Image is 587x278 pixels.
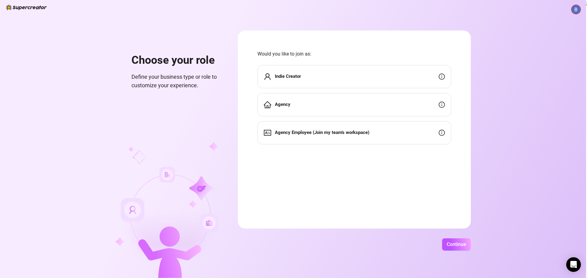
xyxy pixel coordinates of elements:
span: idcard [264,129,271,136]
button: Continue [442,238,471,251]
span: info-circle [439,102,445,108]
span: home [264,101,271,108]
h1: Choose your role [131,54,223,67]
strong: Agency Employee (Join my team's workspace) [275,130,369,135]
span: user [264,73,271,80]
div: Open Intercom Messenger [566,257,581,272]
strong: Agency [275,102,290,107]
span: Would you like to join as: [257,50,451,58]
span: Continue [447,241,466,247]
span: info-circle [439,130,445,136]
img: logo [6,5,47,10]
img: ACg8ocK0Xs7Vr-slseRlMOQxGcJINY_f0As_dJvEtD-ck2fCCfBS-Q=s96-c [571,5,581,14]
span: info-circle [439,74,445,80]
span: Define your business type or role to customize your experience. [131,73,223,90]
strong: Indie Creator [275,74,301,79]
